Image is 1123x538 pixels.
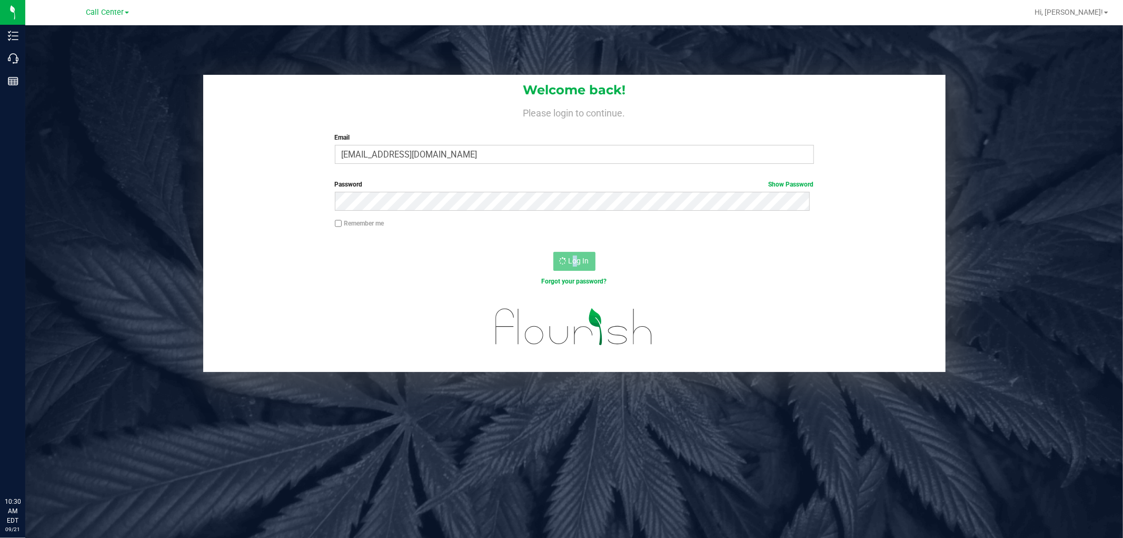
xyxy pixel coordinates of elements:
[5,497,21,525] p: 10:30 AM EDT
[8,31,18,41] inline-svg: Inventory
[5,525,21,533] p: 09/21
[86,8,124,17] span: Call Center
[481,297,667,357] img: flourish_logo.svg
[335,133,814,142] label: Email
[203,83,946,97] h1: Welcome back!
[542,278,607,285] a: Forgot your password?
[8,53,18,64] inline-svg: Call Center
[335,181,363,188] span: Password
[335,220,342,227] input: Remember me
[335,219,384,228] label: Remember me
[553,252,595,271] button: Log In
[203,105,946,118] h4: Please login to continue.
[8,76,18,86] inline-svg: Reports
[1035,8,1103,16] span: Hi, [PERSON_NAME]!
[569,257,589,265] span: Log In
[769,181,814,188] a: Show Password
